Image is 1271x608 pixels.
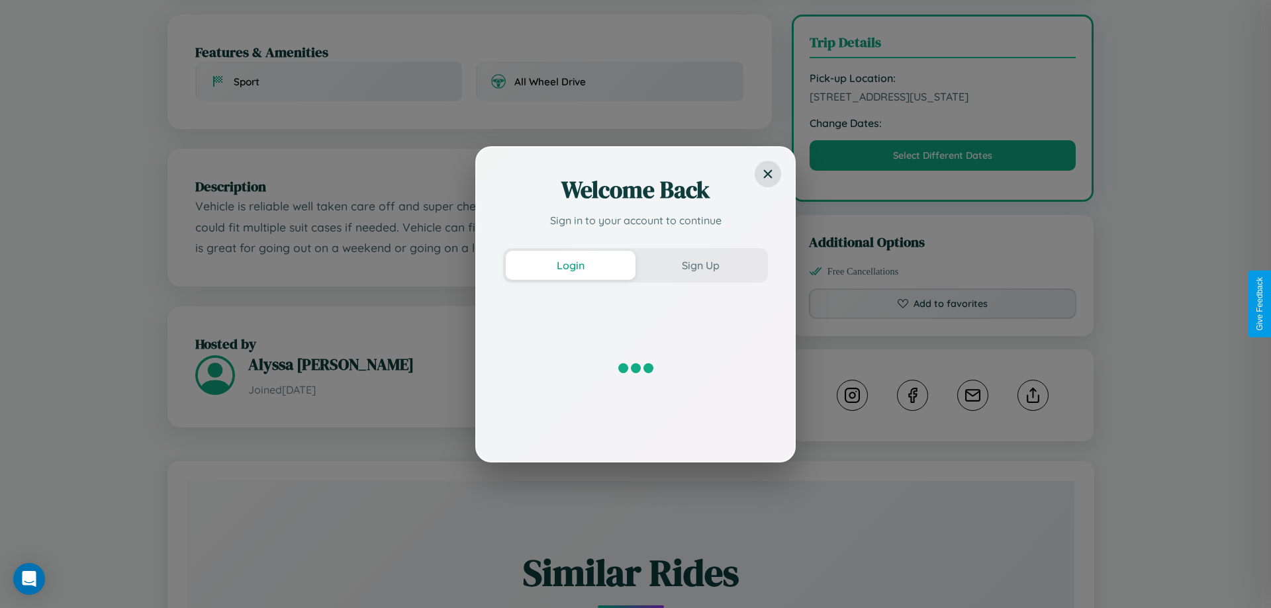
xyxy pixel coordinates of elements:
div: Open Intercom Messenger [13,563,45,595]
button: Login [506,251,635,280]
h2: Welcome Back [503,174,768,206]
div: Give Feedback [1255,277,1264,331]
button: Sign Up [635,251,765,280]
p: Sign in to your account to continue [503,212,768,228]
